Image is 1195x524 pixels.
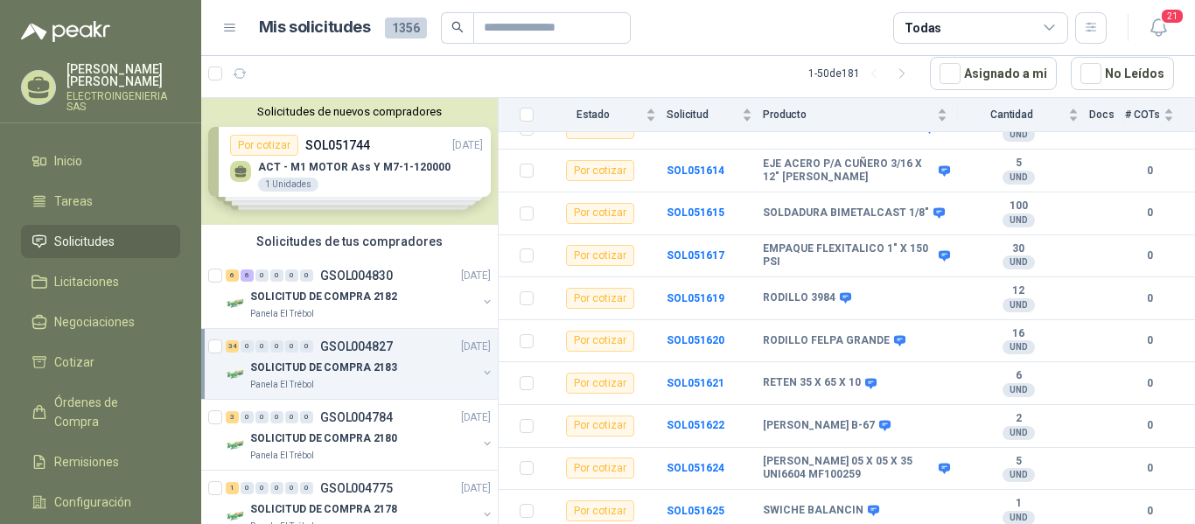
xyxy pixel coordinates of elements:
b: SOLDADURA BIMETALCAST 1/8" [763,206,929,220]
div: UND [1003,426,1035,440]
span: Solicitudes [54,232,115,251]
div: 6 [226,269,239,282]
div: UND [1003,468,1035,482]
div: 0 [285,269,298,282]
div: Por cotizar [566,331,634,352]
a: Órdenes de Compra [21,386,180,438]
img: Logo peakr [21,21,110,42]
a: SOL051615 [667,206,724,219]
a: SOL051622 [667,419,724,431]
div: 0 [300,411,313,423]
b: SWICHE BALANCIN [763,504,863,518]
p: SOLICITUD DE COMPRA 2178 [250,501,397,518]
div: 0 [270,411,283,423]
b: RETEN 35 X 65 X 10 [763,376,861,390]
b: 0 [1125,460,1174,477]
a: Remisiones [21,445,180,479]
div: 0 [241,482,254,494]
p: Panela El Trébol [250,378,314,392]
div: UND [1003,383,1035,397]
b: RODILLO 3984 [763,291,835,305]
b: RODILLO FELPA GRANDE [763,334,890,348]
div: Por cotizar [566,160,634,181]
b: 0 [1125,332,1174,349]
span: 21 [1160,8,1185,24]
p: SOLICITUD DE COMPRA 2180 [250,430,397,447]
span: # COTs [1125,108,1160,121]
b: 0 [1125,163,1174,179]
div: 0 [270,340,283,353]
a: Cotizar [21,346,180,379]
b: 0 [1125,417,1174,434]
b: EMPAQUE FLEXITALICO 1" X 150 PSI [763,242,934,269]
button: Asignado a mi [930,57,1057,90]
div: Por cotizar [566,245,634,266]
b: 0 [1125,205,1174,221]
p: GSOL004827 [320,340,393,353]
a: Solicitudes [21,225,180,258]
span: Cotizar [54,353,94,372]
div: 0 [255,411,269,423]
div: Por cotizar [566,288,634,309]
div: 1 [226,482,239,494]
a: SOL051617 [667,249,724,262]
div: UND [1003,255,1035,269]
b: SOL051620 [667,334,724,346]
p: Panela El Trébol [250,307,314,321]
p: Panela El Trébol [250,449,314,463]
div: Por cotizar [566,373,634,394]
div: Por cotizar [566,416,634,437]
span: Configuración [54,493,131,512]
div: 0 [255,269,269,282]
th: Cantidad [958,98,1089,132]
a: SOL051614 [667,164,724,177]
div: 34 [226,340,239,353]
div: Solicitudes de tus compradores [201,225,498,258]
div: 6 [241,269,254,282]
div: Por cotizar [566,458,634,479]
span: Inicio [54,151,82,171]
a: SOL051625 [667,505,724,517]
div: 1 - 50 de 181 [808,59,916,87]
p: GSOL004775 [320,482,393,494]
b: 0 [1125,503,1174,520]
div: Solicitudes de nuevos compradoresPor cotizarSOL051744[DATE] ACT - M1 MOTOR Ass Y M7-1-1200001 Uni... [201,98,498,225]
b: 5 [958,455,1079,469]
p: GSOL004830 [320,269,393,282]
p: [PERSON_NAME] [PERSON_NAME] [66,63,180,87]
div: 3 [226,411,239,423]
span: Cantidad [958,108,1065,121]
button: Solicitudes de nuevos compradores [208,105,491,118]
div: 0 [270,269,283,282]
b: 100 [958,199,1079,213]
div: UND [1003,298,1035,312]
div: UND [1003,213,1035,227]
p: ELECTROINGENIERIA SAS [66,91,180,112]
div: 0 [241,340,254,353]
b: [PERSON_NAME] B-67 [763,419,875,433]
p: [DATE] [461,268,491,284]
span: Tareas [54,192,93,211]
th: Solicitud [667,98,763,132]
b: 0 [1125,375,1174,392]
div: UND [1003,171,1035,185]
b: EJE ACERO P/A CUÑERO 3/16 X 12" [PERSON_NAME] [763,157,934,185]
div: 0 [285,340,298,353]
b: 1 [958,497,1079,511]
b: SOL051619 [667,292,724,304]
a: 3 0 0 0 0 0 GSOL004784[DATE] Company LogoSOLICITUD DE COMPRA 2180Panela El Trébol [226,407,494,463]
div: UND [1003,128,1035,142]
span: Órdenes de Compra [54,393,164,431]
b: 6 [958,369,1079,383]
div: Por cotizar [566,500,634,521]
div: 0 [270,482,283,494]
span: 1356 [385,17,427,38]
span: Estado [544,108,642,121]
a: Inicio [21,144,180,178]
p: [DATE] [461,409,491,426]
th: Producto [763,98,958,132]
a: 6 6 0 0 0 0 GSOL004830[DATE] Company LogoSOLICITUD DE COMPRA 2182Panela El Trébol [226,265,494,321]
b: 12 [958,284,1079,298]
